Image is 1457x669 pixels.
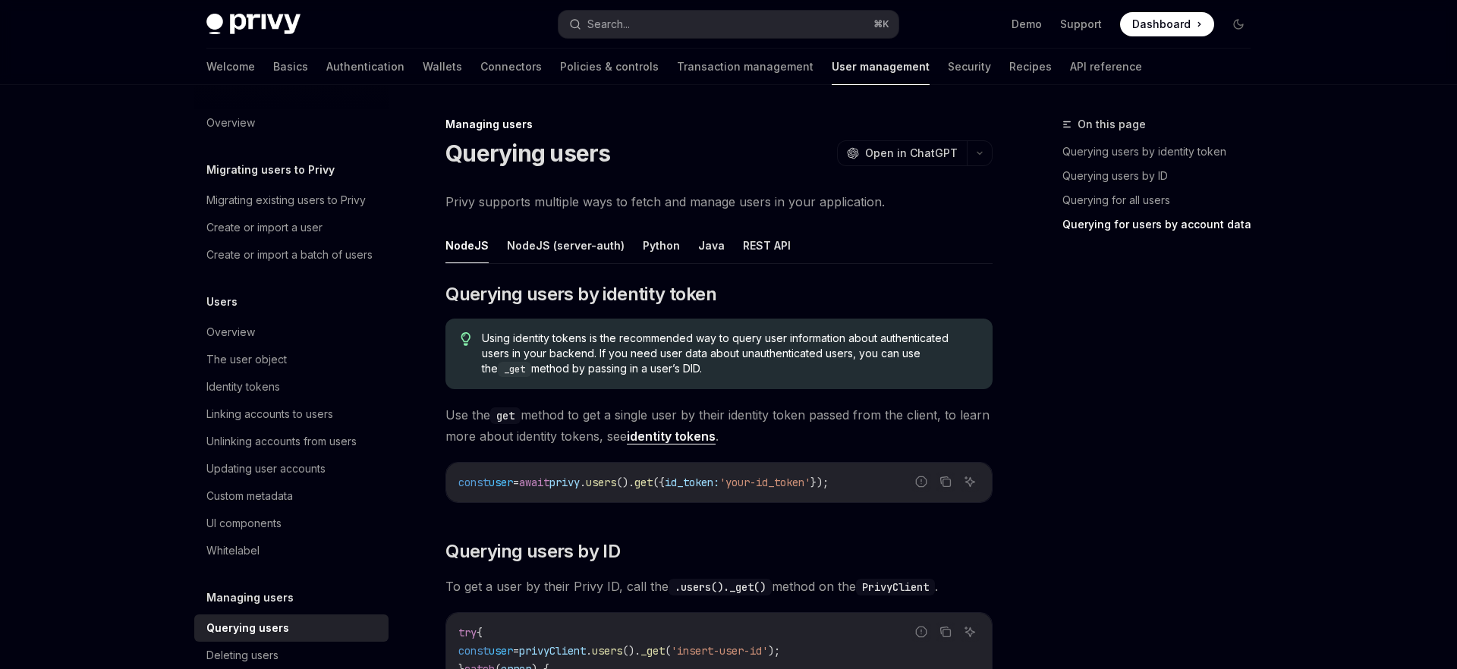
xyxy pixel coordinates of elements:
[498,362,531,377] code: _get
[194,241,389,269] a: Create or import a batch of users
[911,472,931,492] button: Report incorrect code
[1070,49,1142,85] a: API reference
[445,576,993,597] span: To get a user by their Privy ID, call the method on the .
[698,228,725,263] button: Java
[1060,17,1102,32] a: Support
[206,293,238,311] h5: Users
[445,117,993,132] div: Managing users
[273,49,308,85] a: Basics
[206,405,333,423] div: Linking accounts to users
[960,472,980,492] button: Ask AI
[458,476,489,489] span: const
[1226,12,1251,36] button: Toggle dark mode
[1120,12,1214,36] a: Dashboard
[194,214,389,241] a: Create or import a user
[519,476,549,489] span: await
[513,476,519,489] span: =
[560,49,659,85] a: Policies & controls
[586,476,616,489] span: users
[832,49,930,85] a: User management
[326,49,404,85] a: Authentication
[445,404,993,447] span: Use the method to get a single user by their identity token passed from the client, to learn more...
[948,49,991,85] a: Security
[206,619,289,637] div: Querying users
[1078,115,1146,133] span: On this page
[206,646,278,664] div: Deleting users
[461,332,471,346] svg: Tip
[1062,212,1263,237] a: Querying for users by account data
[194,109,389,137] a: Overview
[445,228,489,263] button: NodeJS
[194,319,389,346] a: Overview
[653,476,665,489] span: ({
[194,510,389,537] a: UI components
[627,429,716,444] a: identity tokens
[936,472,955,492] button: Copy the contents from the code block
[489,476,513,489] span: user
[719,476,810,489] span: 'your-id_token'
[677,49,813,85] a: Transaction management
[810,476,829,489] span: });
[1062,164,1263,188] a: Querying users by ID
[480,49,542,85] a: Connectors
[1132,17,1191,32] span: Dashboard
[194,400,389,428] a: Linking accounts to users
[616,476,634,489] span: ().
[206,114,255,132] div: Overview
[445,539,620,564] span: Querying users by ID
[445,140,611,167] h1: Querying users
[194,537,389,564] a: Whitelabel
[206,49,255,85] a: Welcome
[206,323,255,341] div: Overview
[206,218,323,237] div: Create or import a user
[445,191,993,212] span: Privy supports multiple ways to fetch and manage users in your application.
[206,589,294,607] h5: Managing users
[856,579,935,595] code: PrivyClient
[206,514,282,532] div: UI components
[206,14,301,35] img: dark logo
[206,350,287,369] div: The user object
[194,428,389,455] a: Unlinking accounts from users
[1062,140,1263,164] a: Querying users by identity token
[482,331,977,377] span: Using identity tokens is the recommended way to query user information about authenticated users ...
[634,476,653,489] span: get
[669,579,772,595] code: .users()._get()
[423,49,462,85] a: Wallets
[743,228,791,263] button: REST API
[1012,17,1042,32] a: Demo
[206,161,335,179] h5: Migrating users to Privy
[206,432,357,451] div: Unlinking accounts from users
[865,146,958,161] span: Open in ChatGPT
[665,476,719,489] span: id_token:
[445,282,716,306] span: Querying users by identity token
[194,642,389,669] a: Deleting users
[587,15,630,33] div: Search...
[194,373,389,400] a: Identity tokens
[490,407,521,424] code: get
[206,191,366,209] div: Migrating existing users to Privy
[549,476,580,489] span: privy
[194,482,389,510] a: Custom metadata
[643,228,680,263] button: Python
[837,140,967,166] button: Open in ChatGPT
[194,614,389,642] a: Querying users
[206,460,326,478] div: Updating user accounts
[1009,49,1052,85] a: Recipes
[194,455,389,482] a: Updating user accounts
[206,542,260,560] div: Whitelabel
[194,187,389,214] a: Migrating existing users to Privy
[559,11,898,38] button: Search...⌘K
[1062,188,1263,212] a: Querying for all users
[194,346,389,373] a: The user object
[873,18,889,30] span: ⌘ K
[206,246,373,264] div: Create or import a batch of users
[206,378,280,396] div: Identity tokens
[206,487,293,505] div: Custom metadata
[507,228,625,263] button: NodeJS (server-auth)
[580,476,586,489] span: .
